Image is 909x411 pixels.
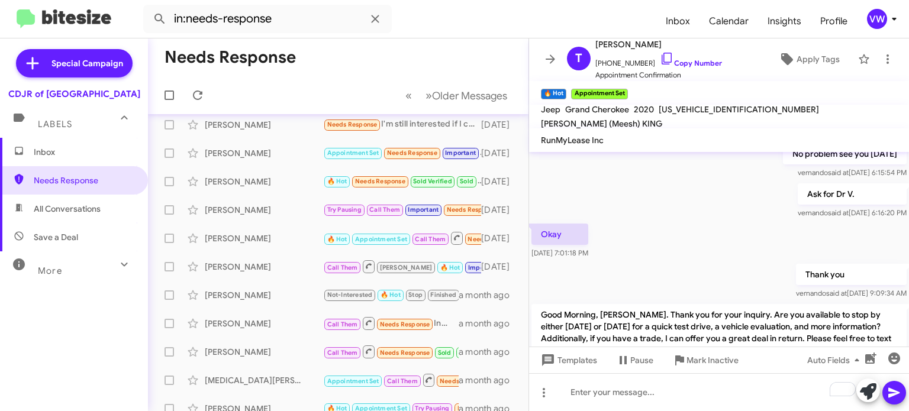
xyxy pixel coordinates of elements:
span: Needs Response [387,149,437,157]
span: Call Them [327,349,358,357]
div: No worries My appointment is [DATE] at 1:00 I'll be there to see [PERSON_NAME] saleswoman [323,259,481,274]
button: Next [418,83,514,108]
span: Call Them [327,264,358,271]
input: Search [143,5,392,33]
span: T [575,49,582,68]
span: Needs Response [34,174,134,186]
span: Needs Response [327,121,378,128]
div: [DATE] [481,176,519,187]
div: [PERSON_NAME] [205,346,323,358]
span: Older Messages [432,89,507,102]
span: Important [445,149,476,157]
div: [PERSON_NAME] [205,204,323,216]
div: [MEDICAL_DATA][PERSON_NAME] [205,374,323,386]
p: Good Morning, [PERSON_NAME]. Thank you for your inquiry. Are you available to stop by either [DAT... [531,304,907,373]
span: vernando [DATE] 6:16:20 PM [798,208,907,217]
span: RunMyLease Inc [541,135,604,145]
button: Mark Inactive [663,349,748,371]
span: [PERSON_NAME] [380,264,433,271]
span: Labels [38,119,72,130]
div: [DATE] [481,232,519,244]
span: [PHONE_NUMBER] [595,51,722,69]
span: vernando [DATE] 6:15:54 PM [798,168,907,177]
div: [DATE] [481,261,519,273]
span: Call Them [327,321,358,328]
span: [PERSON_NAME] [595,37,722,51]
span: Needs Response [355,177,405,185]
div: I'm still interested if I can work out a better deal with the banks [323,118,481,131]
span: Sold [460,177,473,185]
button: Previous [398,83,419,108]
div: [PERSON_NAME] [205,289,323,301]
span: 🔥 Hot [327,177,347,185]
div: [PERSON_NAME] [205,261,323,273]
span: 🔥 Hot [440,264,460,271]
div: vw [867,9,887,29]
div: a month ago [459,289,519,301]
div: [PERSON_NAME] [205,232,323,244]
span: Jeep [541,104,560,115]
span: Grand Cherokee [565,104,629,115]
span: Try Pausing [327,206,362,213]
small: 🔥 Hot [541,89,566,99]
span: Appointment Set [355,235,407,243]
button: Pause [607,349,663,371]
span: Needs Response [468,235,518,243]
a: Inbox [656,4,700,38]
span: Templates [539,349,597,371]
span: Appointment Confirmation [595,69,722,81]
span: Stop [408,291,423,299]
span: Needs Response [447,206,497,213]
span: Important [408,206,439,213]
a: Profile [811,4,857,38]
span: Important [468,264,499,271]
span: Call Them [415,235,446,243]
span: 🔥 Hot [381,291,401,299]
span: » [426,88,432,103]
div: a month ago [459,318,519,329]
button: Apply Tags [765,48,852,70]
small: Appointment Set [571,89,627,99]
span: said at [828,168,849,177]
nav: Page navigation example [399,83,514,108]
span: Finished [430,291,456,299]
p: Okay [531,224,588,245]
span: [US_VEHICLE_IDENTIFICATION_NUMBER] [659,104,819,115]
span: Appointment Set [327,377,379,385]
span: Auto Fields [807,349,864,371]
span: Appointment Set [327,149,379,157]
a: Copy Number [660,59,722,67]
div: Inbound Call [323,316,459,331]
span: 🔥 Hot [327,235,347,243]
div: Thank you. Still waiting [323,344,459,359]
span: Mark Inactive [686,349,739,371]
div: [PERSON_NAME] [205,318,323,329]
div: CDJR of [GEOGRAPHIC_DATA] [8,88,140,100]
span: 2020 [634,104,654,115]
h1: Needs Response [165,48,296,67]
span: Call Them [387,377,418,385]
p: Ask for Dr V. [798,183,907,205]
div: I actually bought a vehicle with you guys over the weekend [323,203,481,216]
button: Auto Fields [798,349,873,371]
span: said at [828,208,849,217]
div: [PERSON_NAME] [205,147,323,159]
div: [STREET_ADDRESS] [323,288,459,302]
div: Inbound Call [323,231,481,245]
div: [DATE] [481,204,519,216]
span: Not-Interested [327,291,373,299]
span: [PERSON_NAME] (Meesh) KING [541,118,662,129]
a: Insights [758,4,811,38]
span: Pause [630,349,653,371]
p: No problem see you [DATE] [783,143,907,164]
button: vw [857,9,896,29]
a: Calendar [700,4,758,38]
span: « [405,88,412,103]
a: Special Campaign [16,49,133,77]
div: [DATE] [481,147,519,159]
div: To enrich screen reader interactions, please activate Accessibility in Grammarly extension settings [529,373,909,411]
